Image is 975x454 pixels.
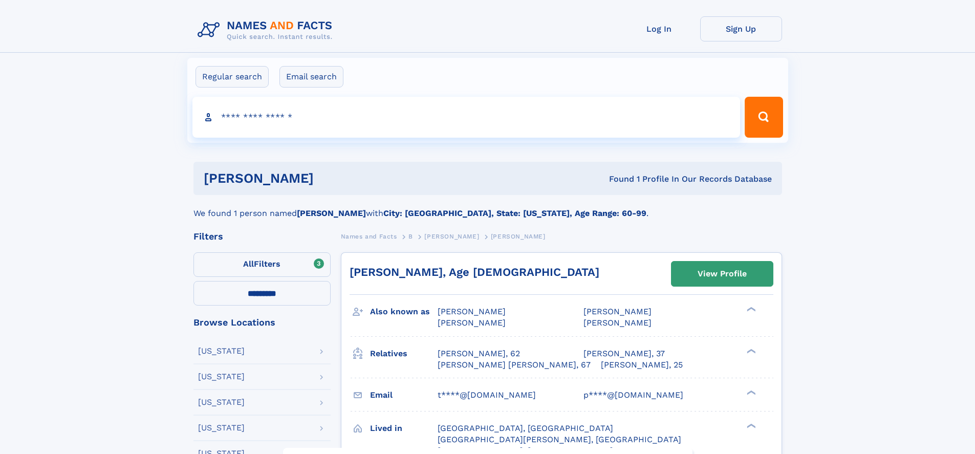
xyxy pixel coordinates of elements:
h3: Email [370,386,438,404]
img: Logo Names and Facts [193,16,341,44]
div: Browse Locations [193,318,331,327]
span: [PERSON_NAME] [583,307,652,316]
h3: Also known as [370,303,438,320]
div: ❯ [744,422,756,429]
label: Filters [193,252,331,277]
a: [PERSON_NAME], 62 [438,348,520,359]
a: [PERSON_NAME] [PERSON_NAME], 67 [438,359,591,371]
a: Names and Facts [341,230,397,243]
div: Filters [193,232,331,241]
div: [US_STATE] [198,398,245,406]
span: [GEOGRAPHIC_DATA][PERSON_NAME], [GEOGRAPHIC_DATA] [438,435,681,444]
span: [PERSON_NAME] [424,233,479,240]
a: [PERSON_NAME], 37 [583,348,665,359]
h1: [PERSON_NAME] [204,172,462,185]
a: [PERSON_NAME], Age [DEMOGRAPHIC_DATA] [350,266,599,278]
input: search input [192,97,741,138]
div: [US_STATE] [198,373,245,381]
div: [US_STATE] [198,347,245,355]
a: Sign Up [700,16,782,41]
a: B [408,230,413,243]
button: Search Button [745,97,783,138]
span: All [243,259,254,269]
span: [PERSON_NAME] [491,233,546,240]
div: ❯ [744,306,756,313]
div: ❯ [744,389,756,396]
span: [PERSON_NAME] [438,318,506,328]
div: Found 1 Profile In Our Records Database [461,174,772,185]
h3: Relatives [370,345,438,362]
span: [GEOGRAPHIC_DATA], [GEOGRAPHIC_DATA] [438,423,613,433]
a: Log In [618,16,700,41]
b: City: [GEOGRAPHIC_DATA], State: [US_STATE], Age Range: 60-99 [383,208,646,218]
span: B [408,233,413,240]
div: ❯ [744,348,756,354]
div: [US_STATE] [198,424,245,432]
a: [PERSON_NAME], 25 [601,359,683,371]
a: View Profile [671,262,773,286]
div: View Profile [698,262,747,286]
label: Regular search [196,66,269,88]
span: [PERSON_NAME] [583,318,652,328]
h3: Lived in [370,420,438,437]
b: [PERSON_NAME] [297,208,366,218]
a: [PERSON_NAME] [424,230,479,243]
div: We found 1 person named with . [193,195,782,220]
span: [PERSON_NAME] [438,307,506,316]
label: Email search [279,66,343,88]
